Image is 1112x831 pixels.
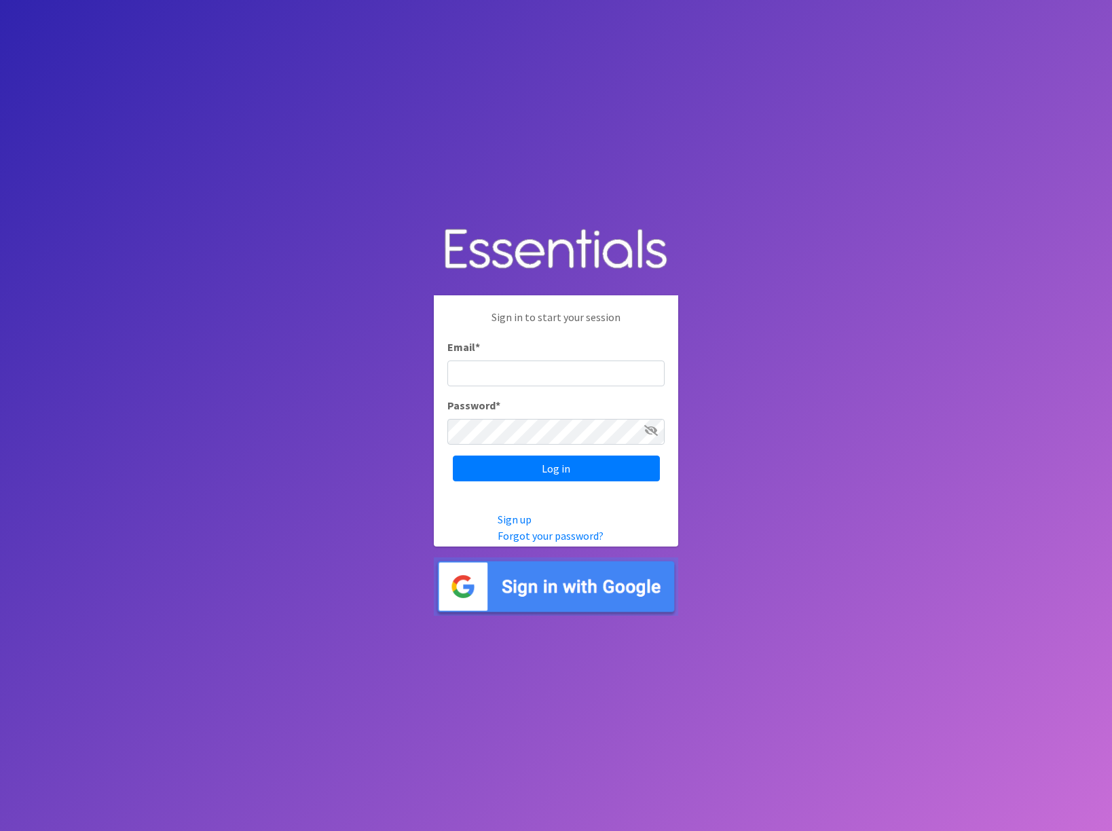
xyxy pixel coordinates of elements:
a: Forgot your password? [498,529,604,542]
abbr: required [496,399,500,412]
label: Email [447,339,480,355]
abbr: required [475,340,480,354]
label: Password [447,397,500,413]
p: Sign in to start your session [447,309,665,339]
img: Sign in with Google [434,557,678,616]
img: Human Essentials [434,215,678,285]
a: Sign up [498,513,532,526]
input: Log in [453,456,660,481]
